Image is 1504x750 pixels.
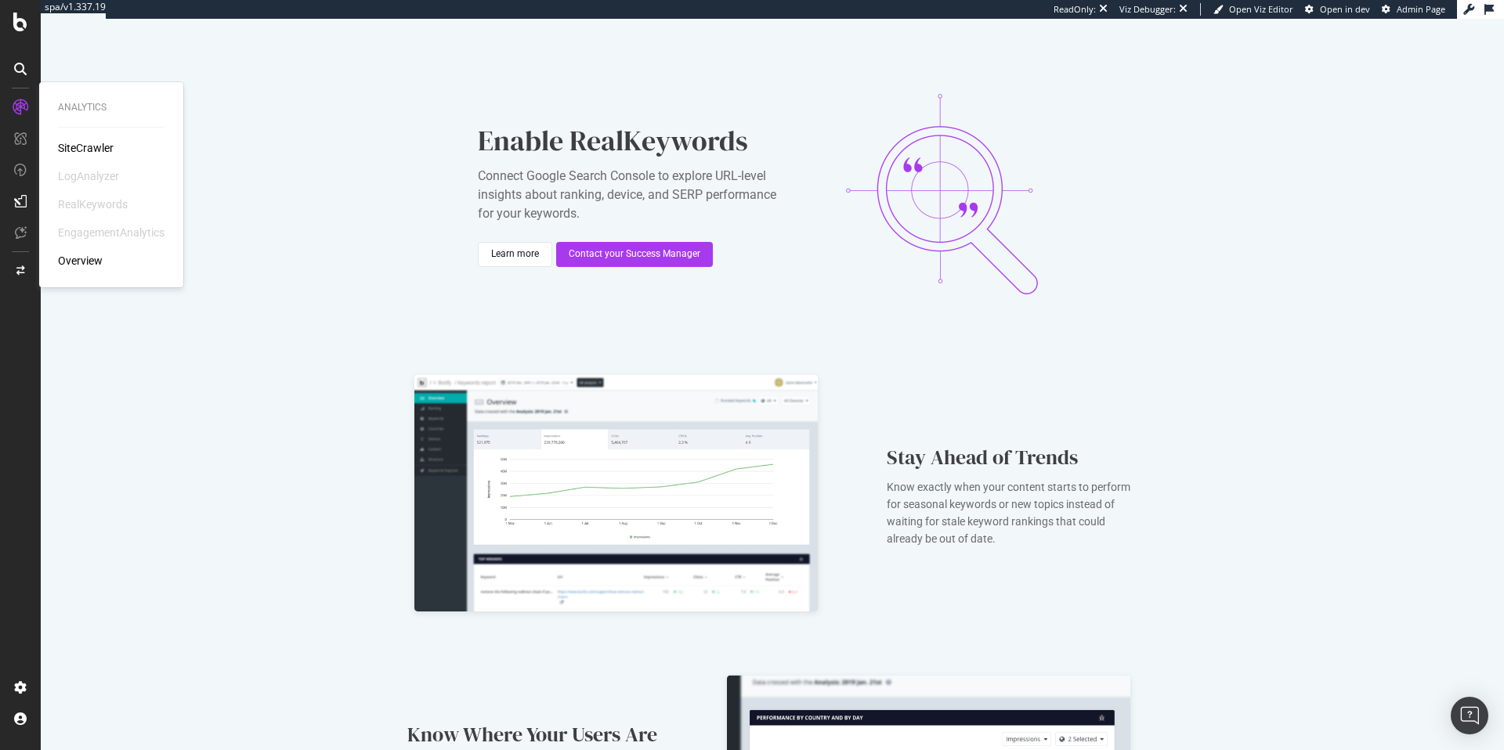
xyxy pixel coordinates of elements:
[556,242,713,267] button: Contact your Success Manager
[1119,3,1176,16] div: Viz Debugger:
[569,247,700,261] div: Contact your Success Manager
[478,167,791,223] div: Connect Google Search Console to explore URL-level insights about ranking, device, and SERP perfo...
[887,442,1137,472] div: Stay Ahead of Trends
[1320,3,1370,15] span: Open in dev
[1451,697,1488,734] div: Open Intercom Messenger
[1213,3,1293,16] a: Open Viz Editor
[478,242,552,267] button: Learn more
[1382,3,1445,16] a: Admin Page
[58,168,119,184] div: LogAnalyzer
[58,140,114,156] a: SiteCrawler
[887,478,1137,547] div: Know exactly when your content starts to perform for seasonal keywords or new topics instead of w...
[1397,3,1445,15] span: Admin Page
[1229,3,1293,15] span: Open Viz Editor
[58,101,164,114] div: Analytics
[58,225,164,240] div: EngagementAnalytics
[478,121,791,160] div: Enable RealKeywords
[58,197,128,212] div: RealKeywords
[407,370,825,620] img: DGgV4rNX.png
[491,247,539,261] div: Learn more
[58,253,103,269] a: Overview
[816,69,1067,319] img: CrH9fuiy.png
[1305,3,1370,16] a: Open in dev
[1054,3,1096,16] div: ReadOnly:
